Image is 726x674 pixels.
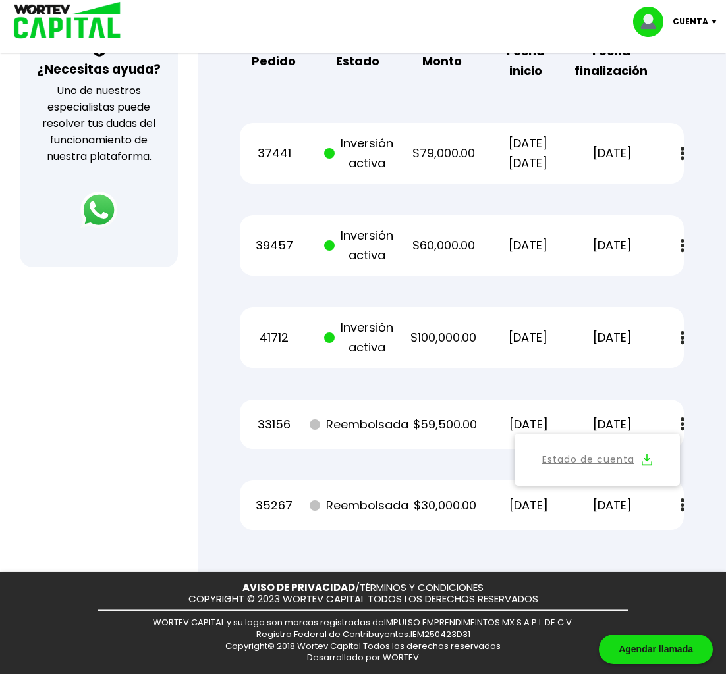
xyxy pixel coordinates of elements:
b: Pedido [252,51,296,71]
span: Registro Federal de Contribuyentes: IEM250423D31 [256,628,470,640]
button: Estado de cuenta [522,442,672,478]
p: [DATE] [578,496,646,515]
p: [DATE] [578,236,646,255]
p: Uno de nuestros especialistas puede resolver tus dudas del funcionamiento de nuestra plataforma. [37,82,161,165]
p: Cuenta [673,12,708,32]
b: Fecha inicio [491,41,559,81]
p: 41712 [240,328,308,348]
p: 33156 [240,415,308,434]
h3: ¿Necesitas ayuda? [37,60,161,79]
p: $100,000.00 [409,328,478,348]
div: Agendar llamada [599,635,713,664]
p: Inversión activa [324,226,393,265]
span: Desarrollado por WORTEV [307,651,419,663]
p: $30,000.00 [410,496,478,515]
img: profile-image [633,7,673,37]
span: Copyright© 2018 Wortev Capital Todos los derechos reservados [225,640,501,652]
p: $59,500.00 [410,415,478,434]
p: $79,000.00 [409,143,478,163]
p: COPYRIGHT © 2023 WORTEV CAPITAL TODOS LOS DERECHOS RESERVADOS [188,594,538,605]
p: [DATE] [DATE] [493,134,562,173]
img: logos_whatsapp-icon.242b2217.svg [80,192,117,228]
p: [DATE] [493,236,562,255]
p: 37441 [240,143,308,163]
p: [DATE] [495,496,563,515]
p: [DATE] [495,415,563,434]
p: Inversión activa [324,134,393,173]
p: [DATE] [578,143,646,163]
a: TÉRMINOS Y CONDICIONES [360,581,484,594]
p: / [242,583,484,594]
a: Estado de cuenta [542,452,634,468]
img: icon-down [708,20,726,24]
b: Fecha finalización [574,41,648,81]
b: Estado [336,51,379,71]
p: [DATE] [578,328,646,348]
p: Reembolsada [323,496,395,515]
p: [DATE] [578,415,646,434]
span: WORTEV CAPITAL y su logo son marcas registradas de IMPULSO EMPRENDIMEINTOS MX S.A.P.I. DE C.V. [153,616,574,629]
p: Reembolsada [323,415,395,434]
p: 35267 [240,496,308,515]
p: [DATE] [493,328,562,348]
a: AVISO DE PRIVACIDAD [242,581,355,594]
b: Monto [422,51,462,71]
p: Inversión activa [324,318,393,357]
p: 39457 [240,236,308,255]
p: $60,000.00 [409,236,478,255]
